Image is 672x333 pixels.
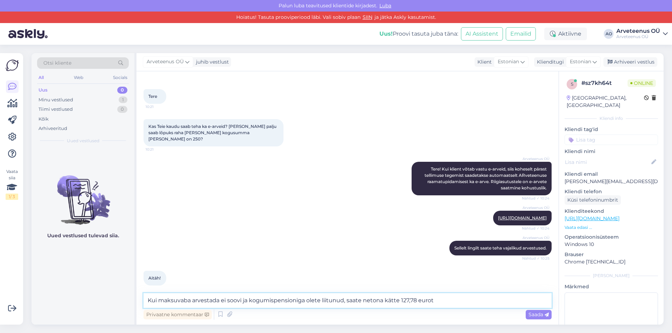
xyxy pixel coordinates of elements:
[581,79,628,87] div: # sz7kh64t
[143,293,552,308] textarea: Kui maksuvaba arvestada ei soovi ja kogumispensioniga olete liitunud, saate netona kätte 127,78 euro
[565,233,658,241] p: Operatsioonisüsteem
[379,30,458,38] div: Proovi tasuta juba täna:
[522,196,549,201] span: Nähtud ✓ 10:24
[38,96,73,103] div: Minu vestlused
[461,27,503,41] button: AI Assistent
[616,34,660,39] div: Arveteenus OÜ
[565,224,658,231] p: Vaata edasi ...
[377,2,393,9] span: Luba
[143,310,212,319] div: Privaatne kommentaar
[565,258,658,266] p: Chrome [TECHNICAL_ID]
[565,135,658,145] input: Lisa tag
[47,232,119,239] p: Uued vestlused tulevad siia.
[565,273,658,279] div: [PERSON_NAME]
[67,138,99,144] span: Uued vestlused
[506,27,536,41] button: Emailid
[360,14,374,20] a: SIIN
[38,87,48,94] div: Uus
[112,73,129,82] div: Socials
[565,283,658,290] p: Märkmed
[148,124,278,142] span: Kas Teie kaudu saab teha ka e-arveid? [PERSON_NAME] palju saab lõpuks raha [PERSON_NAME] kogusumm...
[567,94,644,109] div: [GEOGRAPHIC_DATA], [GEOGRAPHIC_DATA]
[544,28,587,40] div: Aktiivne
[523,235,549,240] span: Arveteenus OÜ
[148,94,157,99] span: Tere
[72,73,85,82] div: Web
[565,251,658,258] p: Brauser
[523,205,549,210] span: Arveteenus OÜ
[146,104,172,109] span: 10:21
[604,29,614,39] div: AO
[146,286,172,291] span: 10:25
[6,59,19,72] img: Askly Logo
[38,116,49,123] div: Kõik
[628,79,656,87] span: Online
[38,125,67,132] div: Arhiveeritud
[565,115,658,122] div: Kliendi info
[522,256,549,261] span: Nähtud ✓ 10:25
[570,58,591,66] span: Estonian
[148,275,161,281] span: Aitäh!
[6,168,18,200] div: Vaata siia
[147,58,184,66] span: Arveteenus OÜ
[534,58,564,66] div: Klienditugi
[6,194,18,200] div: 1 / 3
[565,208,658,215] p: Klienditeekond
[43,59,71,67] span: Otsi kliente
[565,188,658,195] p: Kliendi telefon
[119,96,127,103] div: 1
[498,58,519,66] span: Estonian
[193,58,229,66] div: juhib vestlust
[565,215,619,222] a: [URL][DOMAIN_NAME]
[117,87,127,94] div: 0
[565,178,658,185] p: [PERSON_NAME][EMAIL_ADDRESS][DOMAIN_NAME]
[498,215,547,220] a: [URL][DOMAIN_NAME]
[146,147,172,152] span: 10:21
[475,58,492,66] div: Klient
[616,28,660,34] div: Arveteenus OÜ
[565,171,658,178] p: Kliendi email
[565,241,658,248] p: Windows 10
[379,30,393,37] b: Uus!
[565,126,658,133] p: Kliendi tag'id
[565,158,650,166] input: Lisa nimi
[425,166,548,190] span: Tere! Kui klient võtab vastu e-arveid, siis koheselt pärast tellimuse tegemist saadetakse automaa...
[117,106,127,113] div: 0
[37,73,45,82] div: All
[565,195,621,205] div: Küsi telefoninumbrit
[603,57,657,67] div: Arhiveeri vestlus
[454,245,547,251] span: Sellelt lingilt saate teha vajalikud arvestused.
[571,81,573,87] span: s
[528,311,549,318] span: Saada
[565,148,658,155] p: Kliendi nimi
[523,156,549,161] span: Arveteenus OÜ
[522,226,549,231] span: Nähtud ✓ 10:24
[38,106,73,113] div: Tiimi vestlused
[31,163,134,226] img: No chats
[616,28,668,39] a: Arveteenus OÜArveteenus OÜ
